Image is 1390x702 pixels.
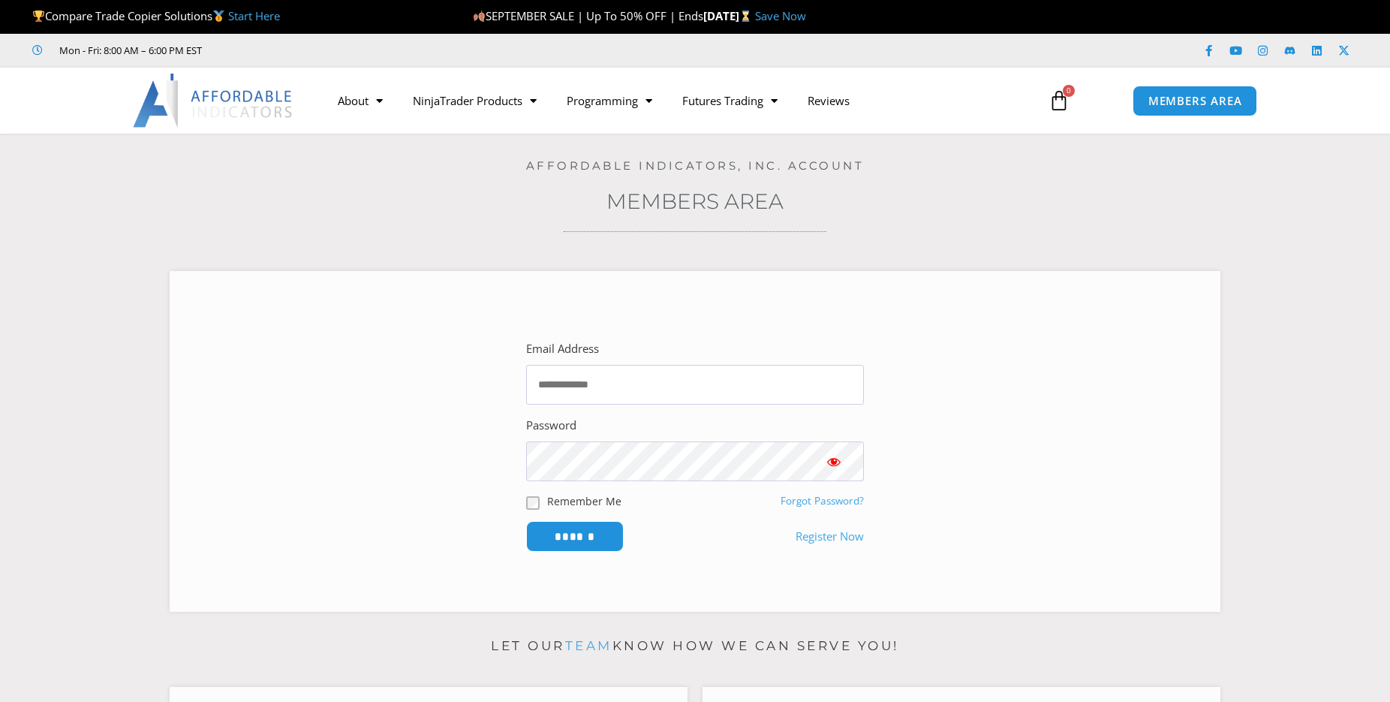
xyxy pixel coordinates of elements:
a: 0 [1026,79,1092,122]
span: MEMBERS AREA [1148,95,1242,107]
a: team [565,638,612,653]
strong: [DATE] [703,8,755,23]
img: 🏆 [33,11,44,22]
a: MEMBERS AREA [1133,86,1258,116]
a: Affordable Indicators, Inc. Account [526,158,865,173]
span: Compare Trade Copier Solutions [32,8,280,23]
label: Remember Me [547,493,621,509]
iframe: Customer reviews powered by Trustpilot [223,43,448,58]
button: Show password [804,441,864,481]
a: Save Now [755,8,806,23]
span: SEPTEMBER SALE | Up To 50% OFF | Ends [473,8,703,23]
img: 🥇 [213,11,224,22]
a: About [323,83,398,118]
nav: Menu [323,83,1031,118]
span: 0 [1063,85,1075,97]
img: ⌛ [740,11,751,22]
p: Let our know how we can serve you! [170,634,1220,658]
label: Password [526,415,576,436]
a: NinjaTrader Products [398,83,552,118]
a: Register Now [796,526,864,547]
a: Start Here [228,8,280,23]
a: Futures Trading [667,83,793,118]
img: LogoAI | Affordable Indicators – NinjaTrader [133,74,294,128]
a: Reviews [793,83,865,118]
img: 🍂 [474,11,485,22]
a: Programming [552,83,667,118]
span: Mon - Fri: 8:00 AM – 6:00 PM EST [56,41,202,59]
label: Email Address [526,339,599,360]
a: Forgot Password? [781,494,864,508]
a: Members Area [606,188,784,214]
